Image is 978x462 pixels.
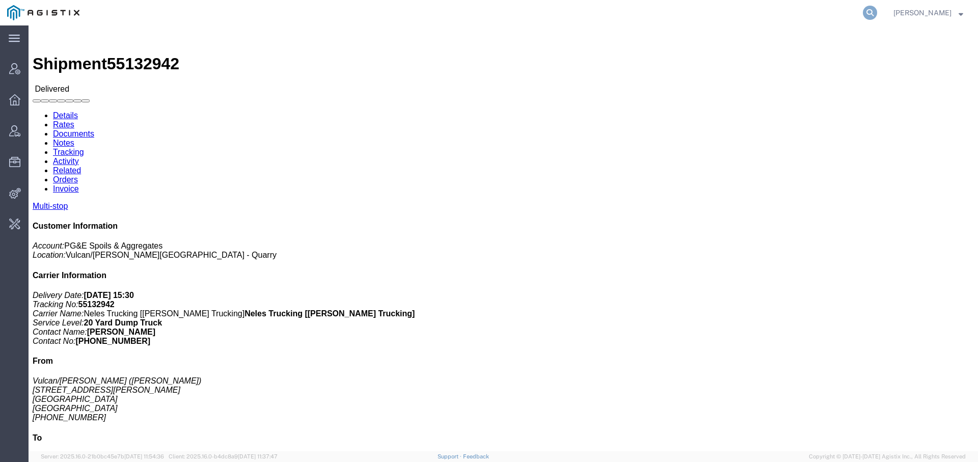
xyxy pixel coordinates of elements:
[41,453,164,459] span: Server: 2025.16.0-21b0bc45e7b
[169,453,278,459] span: Client: 2025.16.0-b4dc8a9
[7,5,79,20] img: logo
[809,452,966,461] span: Copyright © [DATE]-[DATE] Agistix Inc., All Rights Reserved
[29,25,978,451] iframe: FS Legacy Container
[893,7,952,18] span: Abbie Wilkiemeyer
[124,453,164,459] span: [DATE] 11:54:36
[463,453,489,459] a: Feedback
[238,453,278,459] span: [DATE] 11:37:47
[438,453,463,459] a: Support
[893,7,964,19] button: [PERSON_NAME]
